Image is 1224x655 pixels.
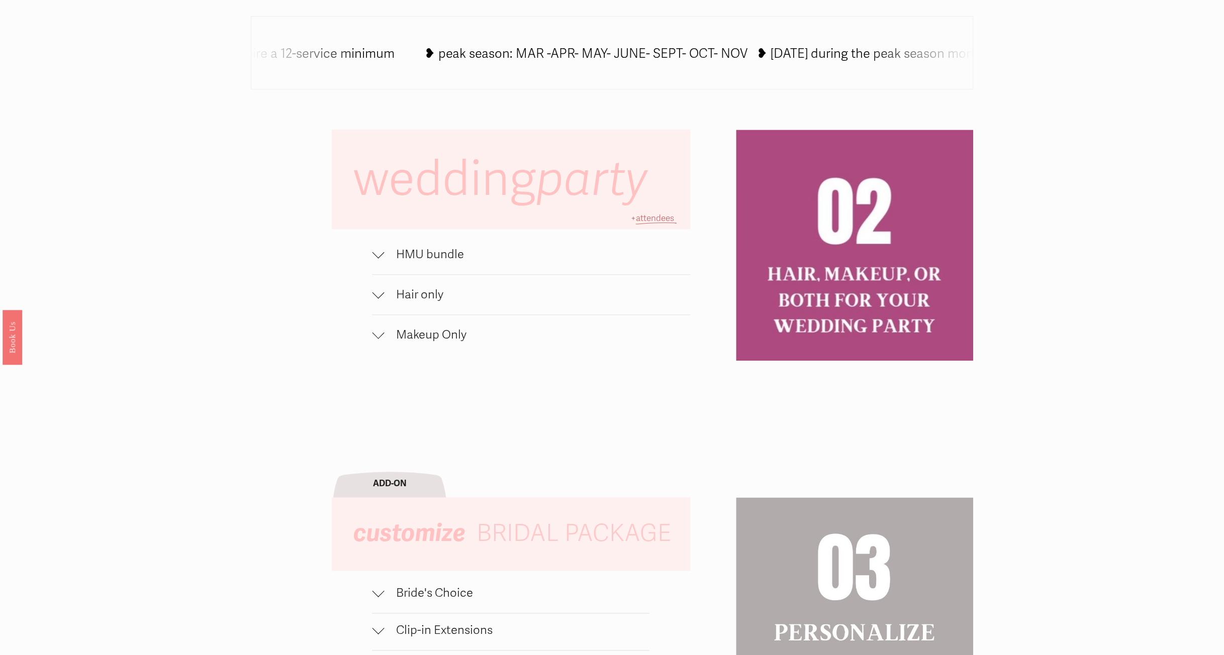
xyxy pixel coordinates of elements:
span: + [631,213,636,224]
span: HMU bundle [384,247,690,262]
tspan: ❥ [DATE] during the peak season months require a 12-service minimum [757,45,1163,61]
span: BRIDAL PACKAGE [477,519,671,548]
em: party [536,150,647,209]
a: Book Us [3,310,22,365]
button: Makeup Only [372,315,690,355]
em: customize [353,518,465,548]
span: attendees [636,213,674,224]
tspan: ❥ peak season: MAR -APR- MAY- JUNE- SEPT- OCT- NOV [424,45,748,61]
button: Clip-in Extensions [372,613,649,650]
button: HMU bundle [372,235,690,274]
strong: ADD-ON [373,478,407,489]
span: Bride's Choice [384,586,649,600]
span: Makeup Only [384,327,690,342]
span: Hair only [384,287,690,302]
button: Hair only [372,275,690,314]
span: Clip-in Extensions [384,623,649,637]
span: wedding [353,150,658,209]
button: Bride's Choice [372,576,649,613]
